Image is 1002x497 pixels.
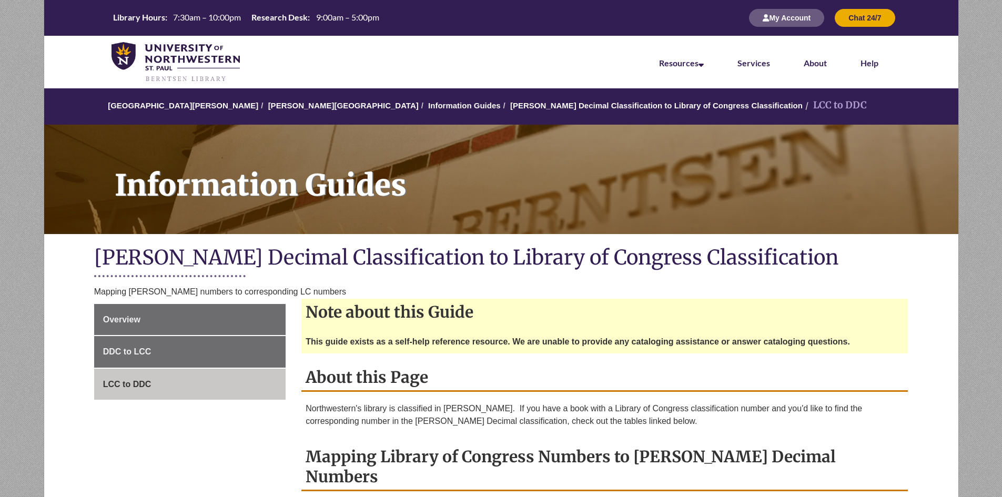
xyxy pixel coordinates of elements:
th: Research Desk: [247,12,311,23]
a: [GEOGRAPHIC_DATA][PERSON_NAME] [108,101,258,110]
span: 7:30am – 10:00pm [173,12,241,22]
h1: [PERSON_NAME] Decimal Classification to Library of Congress Classification [94,245,908,272]
a: Overview [94,304,286,336]
span: Overview [103,315,140,324]
span: DDC to LCC [103,347,151,356]
button: My Account [749,9,824,27]
h2: Note about this Guide [301,299,908,325]
a: [PERSON_NAME] Decimal Classification to Library of Congress Classification [510,101,803,110]
a: Chat 24/7 [835,13,895,22]
h2: About this Page [301,364,908,392]
table: Hours Today [109,12,383,23]
div: Guide Page Menu [94,304,286,400]
span: LCC to DDC [103,380,151,389]
span: Mapping [PERSON_NAME] numbers to corresponding LC numbers [94,287,346,296]
h2: Mapping Library of Congress Numbers to [PERSON_NAME] Decimal Numbers [301,443,908,491]
button: Chat 24/7 [835,9,895,27]
a: Resources [659,58,704,68]
strong: This guide exists as a self-help reference resource. We are unable to provide any cataloging assi... [306,337,850,346]
a: About [804,58,827,68]
a: LCC to DDC [94,369,286,400]
a: [PERSON_NAME][GEOGRAPHIC_DATA] [268,101,419,110]
h1: Information Guides [103,125,958,220]
a: DDC to LCC [94,336,286,368]
a: Information Guides [44,125,958,234]
img: UNWSP Library Logo [112,42,240,83]
a: Help [861,58,878,68]
a: My Account [749,13,824,22]
a: Information Guides [428,101,501,110]
p: Northwestern's library is classified in [PERSON_NAME]. If you have a book with a Library of Congr... [306,402,904,428]
li: LCC to DDC [803,98,867,113]
a: Hours Today [109,12,383,24]
th: Library Hours: [109,12,169,23]
a: Services [737,58,770,68]
span: 9:00am – 5:00pm [316,12,379,22]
